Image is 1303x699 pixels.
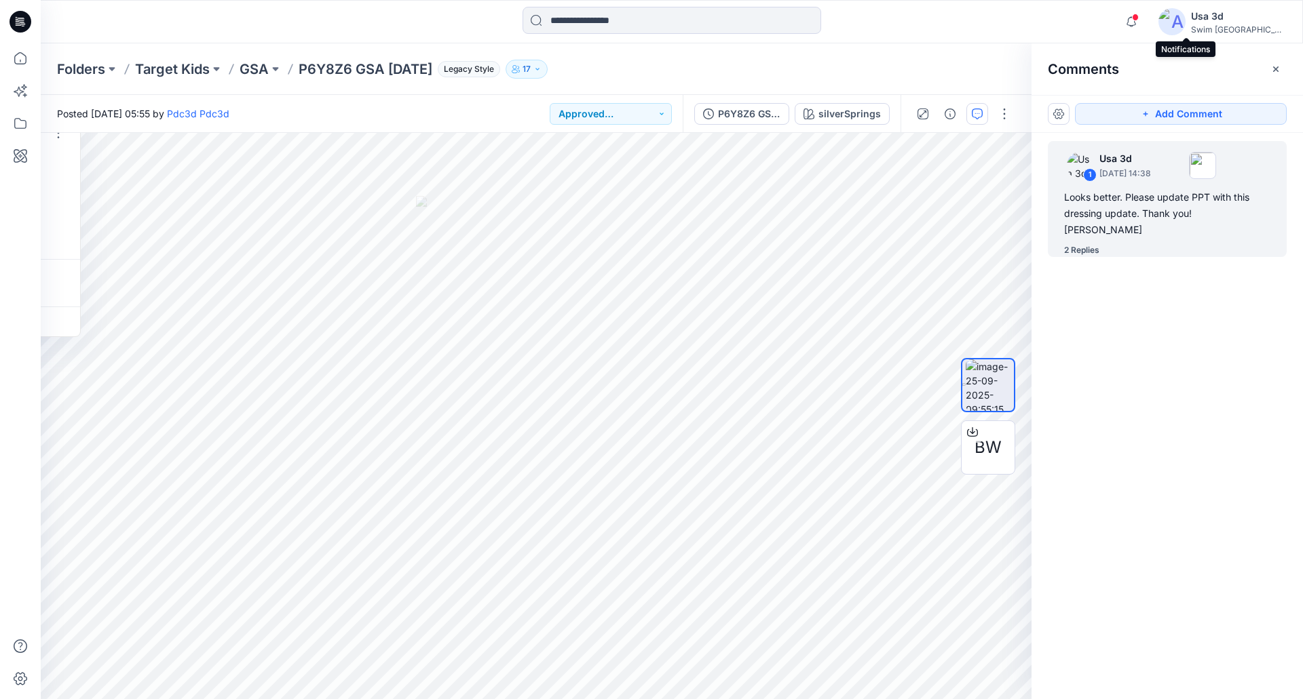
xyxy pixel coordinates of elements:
h2: Comments [1048,61,1119,77]
img: image-25-09-2025-09:55:15 [966,359,1014,411]
div: 1 [1083,168,1097,182]
button: Legacy Style [432,60,500,79]
div: Swim [GEOGRAPHIC_DATA] [1191,24,1286,35]
div: P6Y8Z6 GSA 2025.09.25 [718,106,780,121]
p: [DATE] 14:38 [1099,167,1151,180]
button: silverSprings [795,103,890,125]
p: Usa 3d [1099,151,1151,167]
button: Details [939,103,961,125]
div: 2 Replies [1064,243,1099,257]
a: Target Kids [135,60,210,79]
div: Looks better. Please update PPT with this dressing update. Thank you! [PERSON_NAME] [1064,189,1270,238]
div: Usa 3d [1191,8,1286,24]
button: Add Comment [1075,103,1287,125]
p: P6Y8Z6 GSA [DATE] [299,60,432,79]
div: silverSprings [818,106,881,121]
a: Pdc3d Pdc3d [167,108,229,119]
span: Legacy Style [438,61,500,77]
img: avatar [1158,8,1186,35]
a: Folders [57,60,105,79]
a: GSA [240,60,269,79]
button: P6Y8Z6 GSA [DATE] [694,103,789,125]
span: BW [975,435,1002,460]
span: Posted [DATE] 05:55 by [57,106,229,121]
p: 17 [523,62,531,77]
img: Usa 3d [1067,152,1094,179]
button: 17 [506,60,548,79]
